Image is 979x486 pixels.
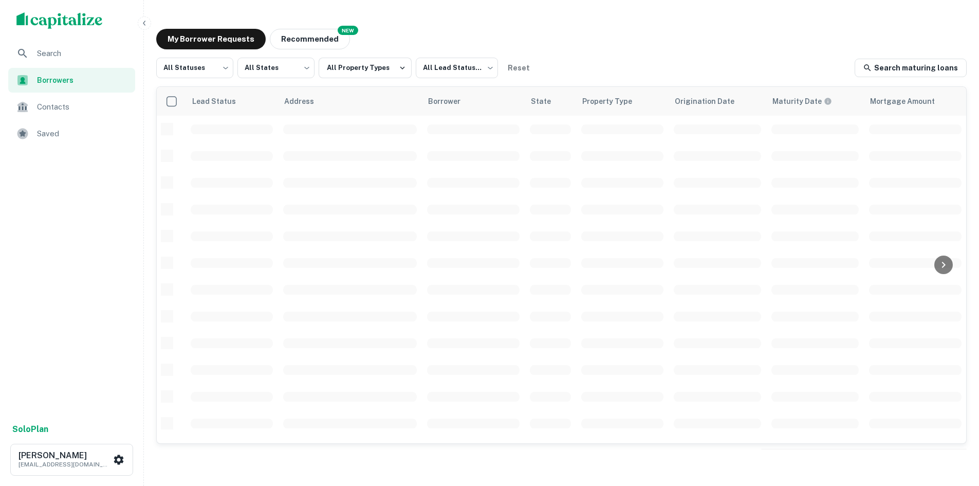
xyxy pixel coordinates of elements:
span: Property Type [582,95,645,107]
strong: Solo Plan [12,424,48,434]
th: Property Type [576,87,669,116]
img: capitalize-logo.png [16,12,103,29]
a: Search maturing loans [855,59,967,77]
a: Search [8,41,135,66]
button: [PERSON_NAME][EMAIL_ADDRESS][DOMAIN_NAME] [10,444,133,476]
span: Search [37,47,129,60]
span: Borrowers [37,75,129,86]
p: [EMAIL_ADDRESS][DOMAIN_NAME] [19,460,111,469]
span: Maturity dates displayed may be estimated. Please contact the lender for the most accurate maturi... [772,96,845,107]
button: Recommended [270,29,350,49]
h6: [PERSON_NAME] [19,452,111,460]
button: My Borrower Requests [156,29,266,49]
a: SoloPlan [12,423,48,436]
th: Borrower [422,87,525,116]
th: Origination Date [669,87,766,116]
div: NEW [338,26,358,35]
th: Mortgage Amount [864,87,967,116]
span: Lead Status [192,95,249,107]
h6: Maturity Date [772,96,822,107]
a: Saved [8,121,135,146]
button: All Property Types [319,58,412,78]
th: Maturity dates displayed may be estimated. Please contact the lender for the most accurate maturi... [766,87,864,116]
div: All States [237,55,315,81]
span: Address [284,95,327,107]
span: Mortgage Amount [870,95,948,107]
div: Maturity dates displayed may be estimated. Please contact the lender for the most accurate maturi... [772,96,832,107]
th: Address [278,87,422,116]
div: All Lead Statuses [416,55,498,81]
span: Contacts [37,101,129,113]
a: Contacts [8,95,135,119]
span: State [531,95,564,107]
span: Origination Date [675,95,748,107]
th: Lead Status [186,87,278,116]
span: Saved [37,128,129,140]
span: Borrower [428,95,474,107]
a: Borrowers [8,68,135,93]
div: All Statuses [156,55,233,81]
th: State [525,87,576,116]
button: Reset [502,58,535,78]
